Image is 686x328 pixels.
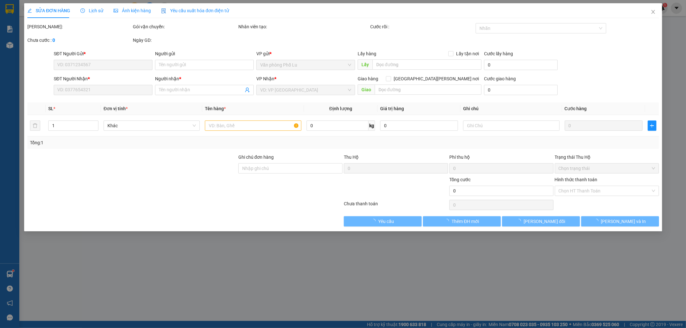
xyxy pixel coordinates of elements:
[245,87,250,93] span: user-add
[581,216,659,226] button: [PERSON_NAME] và In
[484,85,557,95] input: Cước giao hàng
[205,120,301,131] input: VD: Bàn, Ghế
[601,218,646,225] span: [PERSON_NAME] và In
[648,123,656,128] span: plus
[650,9,655,14] span: close
[484,76,516,81] label: Cước giao hàng
[453,50,481,57] span: Lấy tận nơi
[452,218,479,225] span: Thêm ĐH mới
[502,216,580,226] button: [PERSON_NAME] đổi
[524,218,565,225] span: [PERSON_NAME] đổi
[344,216,422,226] button: Yêu cầu
[238,23,369,30] div: Nhân viên tạo:
[484,51,513,56] label: Cước lấy hàng
[554,177,597,182] label: Hình thức thanh toán
[27,8,32,13] span: edit
[161,8,229,13] span: Yêu cầu xuất hóa đơn điện tử
[357,51,376,56] span: Lấy hàng
[80,8,103,13] span: Lịch sử
[369,120,375,131] span: kg
[52,38,55,43] b: 0
[27,23,132,30] div: [PERSON_NAME]:
[423,216,500,226] button: Thêm ĐH mới
[27,8,70,13] span: SỬA ĐƠN HÀNG
[260,60,351,70] span: Văn phòng Phố Lu
[48,106,53,111] span: SL
[517,219,524,223] span: loading
[372,59,481,70] input: Dọc đường
[343,155,358,160] span: Thu Hộ
[484,60,557,70] input: Cước lấy hàng
[374,84,481,95] input: Dọc đường
[463,120,559,131] input: Ghi Chú
[564,120,642,131] input: 0
[107,121,196,130] span: Khác
[357,84,374,95] span: Giao
[161,8,166,13] img: icon
[30,139,265,146] div: Tổng: 1
[256,50,355,57] div: VP gửi
[256,76,274,81] span: VP Nhận
[133,37,237,44] div: Ngày GD:
[594,219,601,223] span: loading
[461,102,562,115] th: Ghi chú
[27,37,132,44] div: Chưa cước :
[30,120,40,131] button: delete
[647,120,656,131] button: plus
[114,8,151,13] span: Ảnh kiện hàng
[357,76,378,81] span: Giao hàng
[449,154,553,163] div: Phí thu hộ
[378,218,394,225] span: Yêu cầu
[343,200,449,211] div: Chưa thanh toán
[54,50,152,57] div: SĐT Người Gửi
[371,219,378,223] span: loading
[449,177,470,182] span: Tổng cước
[357,59,372,70] span: Lấy
[80,8,85,13] span: clock-circle
[54,75,152,82] div: SĐT Người Nhận
[114,8,118,13] span: picture
[329,106,352,111] span: Định lượng
[391,75,481,82] span: [GEOGRAPHIC_DATA][PERSON_NAME] nơi
[644,3,662,21] button: Close
[444,219,452,223] span: loading
[155,50,254,57] div: Người gửi
[558,164,655,173] span: Chọn trạng thái
[370,23,474,30] div: Cước rồi :
[133,23,237,30] div: Gói vận chuyển:
[238,155,274,160] label: Ghi chú đơn hàng
[205,106,226,111] span: Tên hàng
[564,106,587,111] span: Cước hàng
[238,163,343,173] input: Ghi chú đơn hàng
[380,106,404,111] span: Giá trị hàng
[155,75,254,82] div: Người nhận
[554,154,659,161] div: Trạng thái Thu Hộ
[104,106,128,111] span: Đơn vị tính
